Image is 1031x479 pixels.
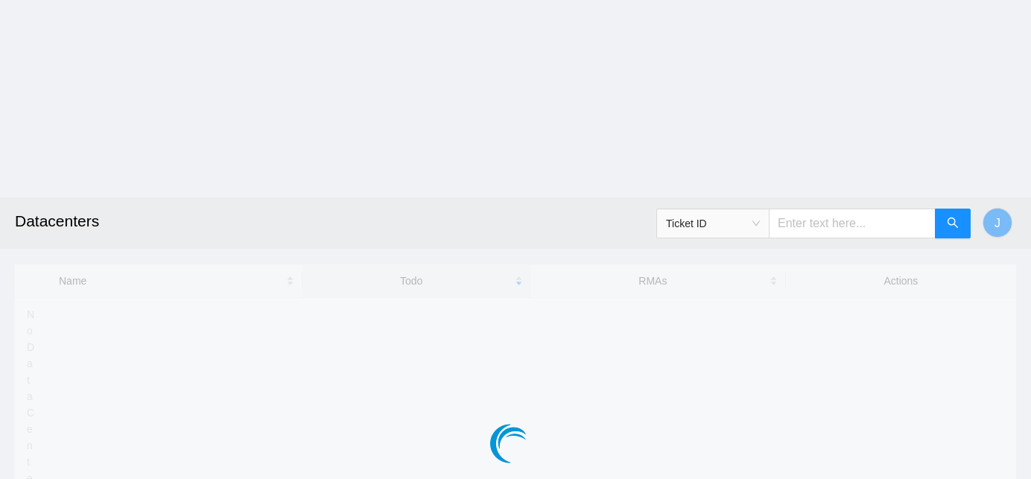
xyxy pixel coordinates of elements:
button: J [983,208,1012,238]
span: search [947,217,959,231]
span: J [994,214,1000,232]
button: search [935,209,971,238]
span: Ticket ID [666,212,760,235]
input: Enter text here... [769,209,936,238]
h2: Datacenters [15,197,716,245]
